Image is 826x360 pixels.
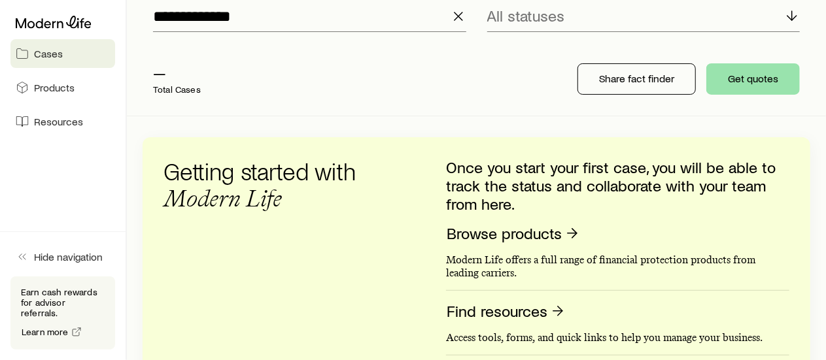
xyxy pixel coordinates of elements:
button: Share fact finder [577,63,696,95]
span: Modern Life [163,184,282,212]
span: Resources [34,115,83,128]
span: Hide navigation [34,250,103,263]
div: Earn cash rewards for advisor referrals.Learn more [10,276,115,350]
button: Get quotes [706,63,800,95]
button: Hide navigation [10,242,115,271]
p: Access tools, forms, and quick links to help you manage your business. [446,331,789,344]
p: Modern Life offers a full range of financial protection products from leading carriers. [446,254,789,280]
p: Earn cash rewards for advisor referrals. [21,287,105,318]
p: All statuses [487,7,565,25]
a: Browse products [446,223,581,244]
span: Products [34,81,75,94]
a: Cases [10,39,115,68]
a: Resources [10,107,115,136]
p: — [153,63,201,82]
p: Total Cases [153,84,201,95]
span: Learn more [22,327,69,336]
h3: Getting started with [163,158,373,212]
span: Cases [34,47,63,60]
a: Products [10,73,115,102]
p: Share fact finder [599,72,674,85]
a: Find resources [446,301,566,321]
p: Once you start your first case, you will be able to track the status and collaborate with your te... [446,158,789,213]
